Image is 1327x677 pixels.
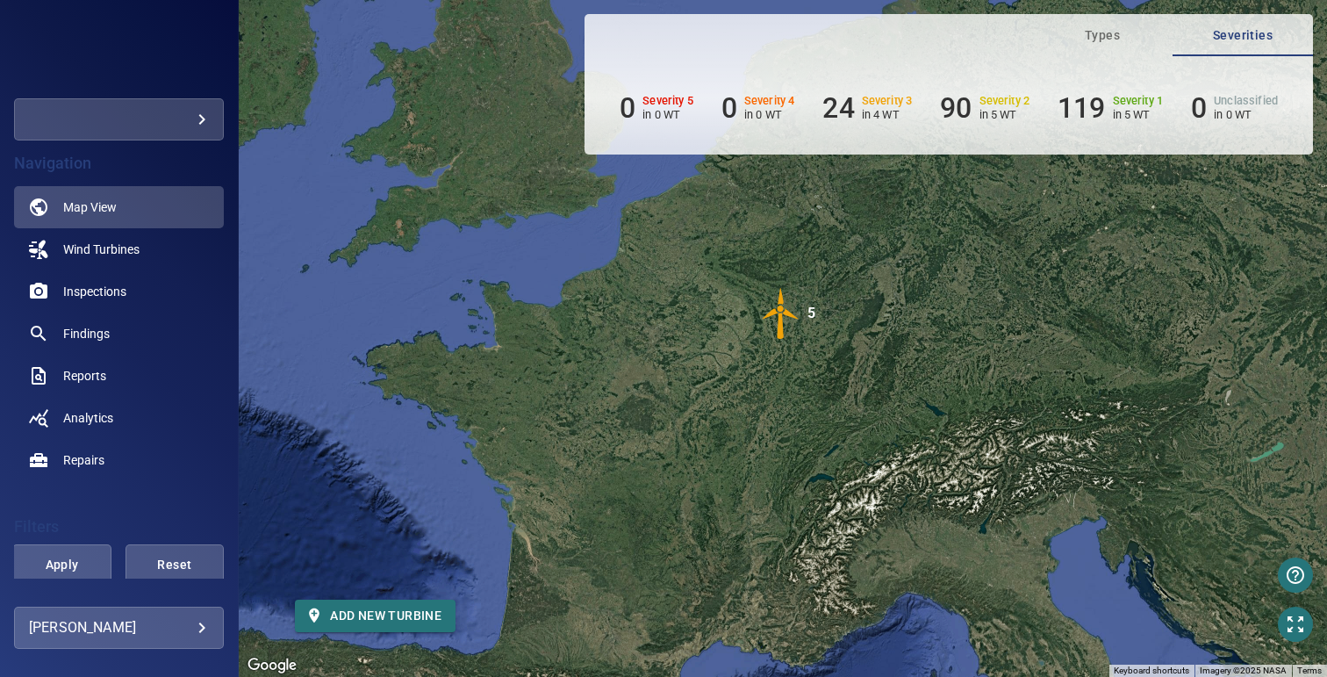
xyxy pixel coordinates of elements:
h4: Navigation [14,155,224,172]
p: in 5 WT [1113,108,1164,121]
a: map active [14,186,224,228]
div: [PERSON_NAME] [29,614,209,642]
p: in 0 WT [1214,108,1278,121]
p: in 0 WT [642,108,693,121]
h6: Severity 5 [642,95,693,107]
h6: 0 [721,91,737,125]
a: windturbines noActive [14,228,224,270]
h6: 0 [1191,91,1207,125]
li: Severity 3 [822,91,912,125]
li: Severity 1 [1058,91,1163,125]
h6: Severity 1 [1113,95,1164,107]
span: Analytics [63,409,113,427]
h6: Severity 2 [979,95,1030,107]
div: gdesedf [14,98,224,140]
a: reports noActive [14,355,224,397]
span: Reset [147,554,202,576]
button: Keyboard shortcuts [1114,665,1189,677]
h4: Filters [14,518,224,536]
img: windFarmIconCat3.svg [755,287,807,340]
li: Severity 5 [620,91,693,125]
span: Repairs [63,451,104,469]
span: Map View [63,198,117,216]
img: gdesedf-logo [76,44,161,61]
h6: 24 [822,91,854,125]
li: Severity 2 [940,91,1029,125]
p: in 5 WT [979,108,1030,121]
img: Google [243,654,301,677]
span: Types [1043,25,1162,47]
gmp-advanced-marker: 5 [755,287,807,342]
h6: 90 [940,91,972,125]
h6: Severity 3 [862,95,913,107]
li: Severity Unclassified [1191,91,1278,125]
h6: 119 [1058,91,1105,125]
span: Findings [63,325,110,342]
span: Imagery ©2025 NASA [1200,666,1287,675]
button: Add new turbine [295,600,455,632]
button: Apply [12,544,111,587]
h6: 0 [620,91,635,125]
a: repairs noActive [14,439,224,481]
span: Apply [34,554,89,576]
p: in 4 WT [862,108,913,121]
h6: Unclassified [1214,95,1278,107]
a: findings noActive [14,313,224,355]
a: Open this area in Google Maps (opens a new window) [243,654,301,677]
h6: Severity 4 [744,95,795,107]
button: Reset [126,544,224,587]
span: Inspections [63,283,126,300]
span: Reports [63,367,106,385]
span: Add new turbine [309,605,441,627]
div: 5 [807,287,815,340]
a: Terms (opens in new tab) [1297,666,1322,675]
a: analytics noActive [14,397,224,439]
span: Severities [1183,25,1302,47]
span: Wind Turbines [63,241,140,258]
a: inspections noActive [14,270,224,313]
p: in 0 WT [744,108,795,121]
